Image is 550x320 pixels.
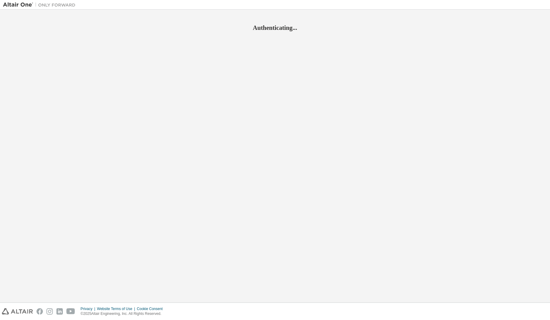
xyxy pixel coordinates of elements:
h2: Authenticating... [3,24,547,32]
img: altair_logo.svg [2,308,33,315]
img: facebook.svg [37,308,43,315]
div: Website Terms of Use [97,306,137,311]
img: youtube.svg [66,308,75,315]
p: © 2025 Altair Engineering, Inc. All Rights Reserved. [81,311,166,316]
img: Altair One [3,2,78,8]
img: linkedin.svg [56,308,63,315]
img: instagram.svg [46,308,53,315]
div: Cookie Consent [137,306,166,311]
div: Privacy [81,306,97,311]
